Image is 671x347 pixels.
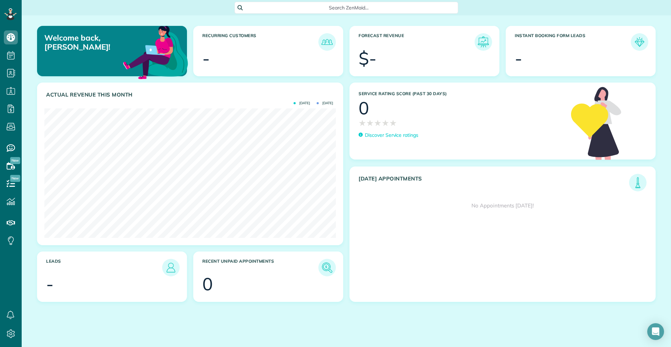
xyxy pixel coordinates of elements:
h3: [DATE] Appointments [359,176,629,191]
p: Welcome back, [PERSON_NAME]! [44,33,139,52]
h3: Recent unpaid appointments [202,259,318,276]
img: icon_recurring_customers-cf858462ba22bcd05b5a5880d41d6543d210077de5bb9ebc9590e49fd87d84ed.png [320,35,334,49]
span: [DATE] [317,101,333,105]
h3: Recurring Customers [202,33,318,51]
img: icon_form_leads-04211a6a04a5b2264e4ee56bc0799ec3eb69b7e499cbb523a139df1d13a81ae0.png [633,35,647,49]
h3: Leads [46,259,162,276]
span: ★ [359,117,366,129]
a: Discover Service ratings [359,132,418,139]
img: dashboard_welcome-42a62b7d889689a78055ac9021e634bf52bae3f8056760290aed330b23ab8690.png [122,18,189,86]
p: Discover Service ratings [365,132,418,139]
img: icon_todays_appointments-901f7ab196bb0bea1936b74009e4eb5ffbc2d2711fa7634e0d609ed5ef32b18b.png [631,176,645,190]
h3: Instant Booking Form Leads [515,33,631,51]
img: icon_unpaid_appointments-47b8ce3997adf2238b356f14209ab4cced10bd1f174958f3ca8f1d0dd7fffeee.png [320,261,334,275]
h3: Service Rating score (past 30 days) [359,91,564,96]
div: Open Intercom Messenger [647,323,664,340]
h3: Actual Revenue this month [46,92,336,98]
div: 0 [202,275,213,293]
img: icon_forecast_revenue-8c13a41c7ed35a8dcfafea3cbb826a0462acb37728057bba2d056411b612bbbe.png [476,35,490,49]
div: - [515,50,522,67]
div: 0 [359,99,369,117]
div: $- [359,50,376,67]
span: New [10,175,20,182]
span: ★ [374,117,382,129]
div: - [202,50,210,67]
span: [DATE] [294,101,310,105]
span: ★ [389,117,397,129]
span: ★ [382,117,389,129]
div: - [46,275,53,293]
img: icon_leads-1bed01f49abd5b7fead27621c3d59655bb73ed531f8eeb49469d10e621d6b896.png [164,261,178,275]
h3: Forecast Revenue [359,33,475,51]
span: New [10,157,20,164]
span: ★ [366,117,374,129]
div: No Appointments [DATE]! [350,191,655,220]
